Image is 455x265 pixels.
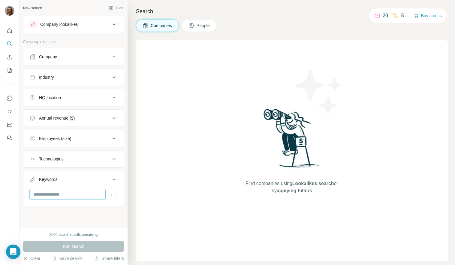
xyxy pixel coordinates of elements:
[23,5,42,11] div: New search
[39,54,57,60] div: Company
[23,90,124,105] button: HQ location
[23,172,124,189] button: Keywords
[414,11,442,20] button: Buy credits
[383,12,388,19] p: 20
[23,111,124,125] button: Annual revenue ($)
[5,38,14,49] button: Search
[5,93,14,104] button: Use Surfe on LinkedIn
[39,115,75,121] div: Annual revenue ($)
[136,7,448,16] h4: Search
[104,4,128,13] button: Hide
[292,64,346,118] img: Surfe Illustration - Stars
[23,17,124,32] button: Company lookalikes
[5,119,14,130] button: Dashboard
[277,188,312,193] span: applying Filters
[23,152,124,166] button: Technologies
[5,6,14,16] img: Avatar
[5,106,14,117] button: Use Surfe API
[23,255,40,261] button: Clear
[23,131,124,146] button: Employees (size)
[39,95,61,101] div: HQ location
[39,136,71,142] div: Employees (size)
[197,23,210,29] span: People
[6,245,20,259] div: Open Intercom Messenger
[292,181,334,186] span: Lookalikes search
[5,25,14,36] button: Quick start
[151,23,173,29] span: Companies
[244,180,340,194] span: Find companies using or by
[23,50,124,64] button: Company
[50,232,98,237] div: 2000 search results remaining
[23,39,124,44] p: Company information
[401,12,404,19] p: 5
[39,176,57,182] div: Keywords
[52,255,83,261] button: Save search
[5,132,14,143] button: Feedback
[39,74,54,80] div: Industry
[23,70,124,84] button: Industry
[94,255,124,261] button: Share filters
[40,21,78,27] div: Company lookalikes
[5,52,14,62] button: Enrich CSV
[39,156,64,162] div: Technologies
[5,65,14,76] button: My lists
[261,107,323,174] img: Surfe Illustration - Woman searching with binoculars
